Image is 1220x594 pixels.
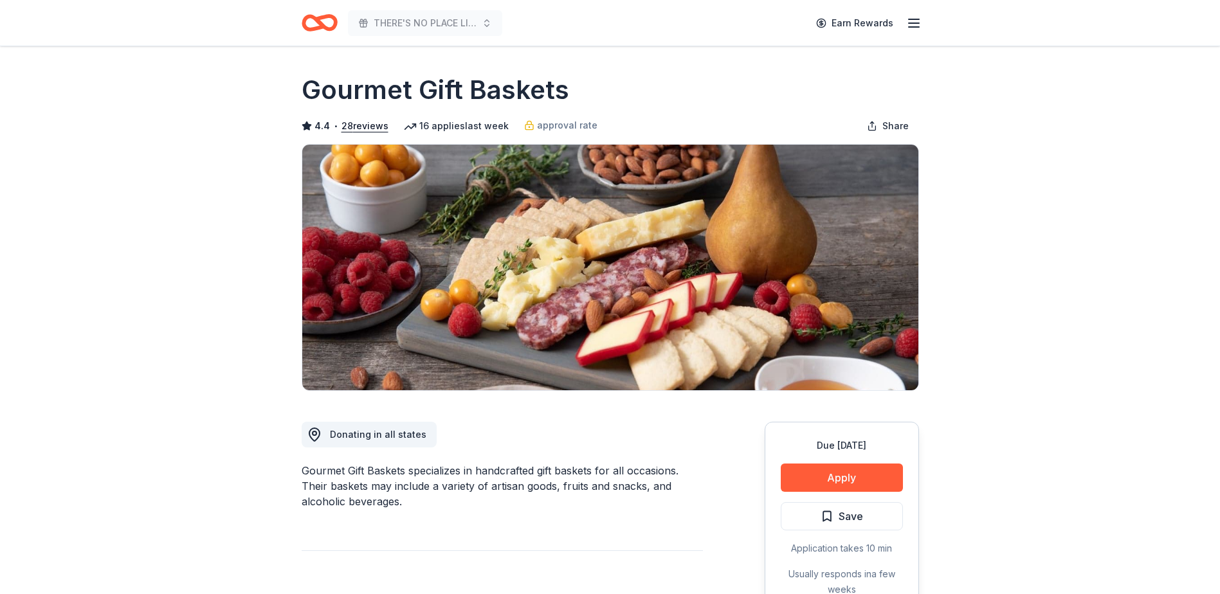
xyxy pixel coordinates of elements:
span: 4.4 [314,118,330,134]
button: Save [781,502,903,530]
span: THERE'S NO PLACE LIKE OUR DP HOME "2026 WINTER GARDEN BALL- DES PLAINES CHAMBER OF COMMERCE [374,15,477,31]
button: 28reviews [341,118,388,134]
a: approval rate [524,118,597,133]
span: approval rate [537,118,597,133]
div: 16 applies last week [404,118,509,134]
a: Earn Rewards [808,12,901,35]
span: Save [839,508,863,525]
button: THERE'S NO PLACE LIKE OUR DP HOME "2026 WINTER GARDEN BALL- DES PLAINES CHAMBER OF COMMERCE [348,10,502,36]
div: Application takes 10 min [781,541,903,556]
a: Home [302,8,338,38]
span: Share [882,118,909,134]
button: Share [857,113,919,139]
span: Donating in all states [330,429,426,440]
div: Gourmet Gift Baskets specializes in handcrafted gift baskets for all occasions. Their baskets may... [302,463,703,509]
div: Due [DATE] [781,438,903,453]
img: Image for Gourmet Gift Baskets [302,145,918,390]
h1: Gourmet Gift Baskets [302,72,569,108]
span: • [333,121,338,131]
button: Apply [781,464,903,492]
